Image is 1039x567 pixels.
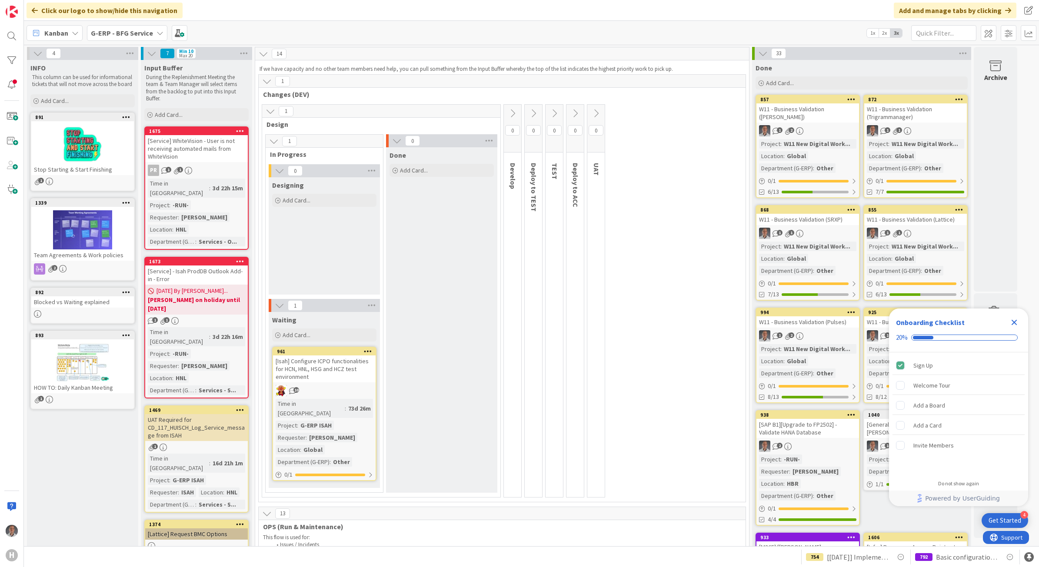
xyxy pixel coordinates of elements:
[144,257,249,398] a: 1673[Service] - Isah ProdDB Outlook Add-in - Error[DATE] By [PERSON_NAME]...[PERSON_NAME] on holi...
[756,441,859,452] div: PS
[152,444,158,449] span: 1
[178,361,179,371] span: :
[814,266,836,275] div: Other
[814,491,836,501] div: Other
[144,126,249,250] a: 1675[Service] WhiteVision - User is not receiving automated mails from WhiteVisionPRTime in [GEOG...
[867,139,888,149] div: Project
[756,176,859,186] div: 0/1
[330,457,331,467] span: :
[297,421,298,430] span: :
[759,330,770,342] img: PS
[867,344,888,354] div: Project
[148,295,245,313] b: [PERSON_NAME] on holiday until [DATE]
[913,400,945,411] div: Add a Board
[864,103,967,123] div: W11 - Business Validation (Trigrammanager)
[885,443,890,448] span: 1
[276,385,287,396] img: LC
[756,411,859,438] div: 938[SAP B1][Upgrade to FP2502] - Validate HANA Database
[868,412,967,418] div: 1040
[876,290,887,299] span: 6/13
[283,331,310,339] span: Add Card...
[756,103,859,123] div: W11 - Business Validation ([PERSON_NAME])
[766,79,794,87] span: Add Card...
[31,332,134,339] div: 893
[867,242,888,251] div: Project
[782,344,853,354] div: W11 New Digital Work...
[31,164,134,175] div: Stop Starting & Start Finishing
[273,385,376,396] div: LC
[896,317,965,328] div: Onboarding Checklist
[148,385,195,395] div: Department (G-ERP)
[921,266,922,275] span: :
[864,330,967,342] div: PS
[759,368,813,378] div: Department (G-ERP)
[169,349,170,358] span: :
[756,95,860,198] a: 857W11 - Business Validation ([PERSON_NAME])PSProject:W11 New Digital Work...Location:GlobalDepar...
[913,440,954,451] div: Invite Members
[864,381,967,391] div: 0/1
[892,396,1025,415] div: Add a Board is incomplete.
[149,407,248,413] div: 1469
[759,151,783,161] div: Location
[867,441,878,452] img: PS
[38,396,44,401] span: 1
[35,114,134,120] div: 891
[277,348,376,355] div: 961
[283,196,310,204] span: Add Card...
[759,125,770,136] img: PS
[782,454,802,464] div: -RUN-
[145,127,248,162] div: 1675[Service] WhiteVision - User is not receiving automated mails from WhiteVision
[863,205,968,301] a: 855W11 - Business Validation (Lattice)PSProject:W11 New Digital Work...Location:GlobalDepartment ...
[145,258,248,265] div: 1673
[813,368,814,378] span: :
[276,421,297,430] div: Project
[864,278,967,289] div: 0/1
[922,266,943,275] div: Other
[756,308,859,316] div: 994
[780,344,782,354] span: :
[759,441,770,452] img: PS
[864,125,967,136] div: PS
[345,404,346,413] span: :
[145,406,248,414] div: 1469
[864,441,967,452] div: PS
[768,290,779,299] span: 7/13
[777,127,783,133] span: 1
[759,266,813,275] div: Department (G-ERP)
[756,381,859,391] div: 0/1
[777,332,783,338] span: 1
[31,288,134,296] div: 892
[155,111,183,119] span: Add Card...
[172,373,173,383] span: :
[888,344,889,354] span: :
[938,480,979,487] div: Do not show again
[864,96,967,103] div: 872
[756,125,859,136] div: PS
[196,237,239,246] div: Services - O...
[178,487,179,497] span: :
[922,163,943,173] div: Other
[867,368,921,378] div: Department (G-ERP)
[759,254,783,263] div: Location
[892,151,916,161] div: Global
[892,356,1025,375] div: Sign Up is complete.
[44,28,68,38] span: Kanban
[768,279,776,288] span: 0 / 1
[178,212,179,222] span: :
[759,163,813,173] div: Department (G-ERP)
[867,254,891,263] div: Location
[306,433,307,442] span: :
[31,288,134,308] div: 892Blocked vs Waiting explained
[780,139,782,149] span: :
[759,228,770,239] img: PS
[782,242,853,251] div: W11 New Digital Work...
[768,381,776,391] span: 0 / 1
[31,113,134,121] div: 891
[867,125,878,136] img: PS
[149,259,248,265] div: 1673
[756,228,859,239] div: PS
[276,457,330,467] div: Department (G-ERP)
[298,421,334,430] div: G-ERP ISAH
[157,286,228,295] span: [DATE] By [PERSON_NAME]...
[195,385,196,395] span: :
